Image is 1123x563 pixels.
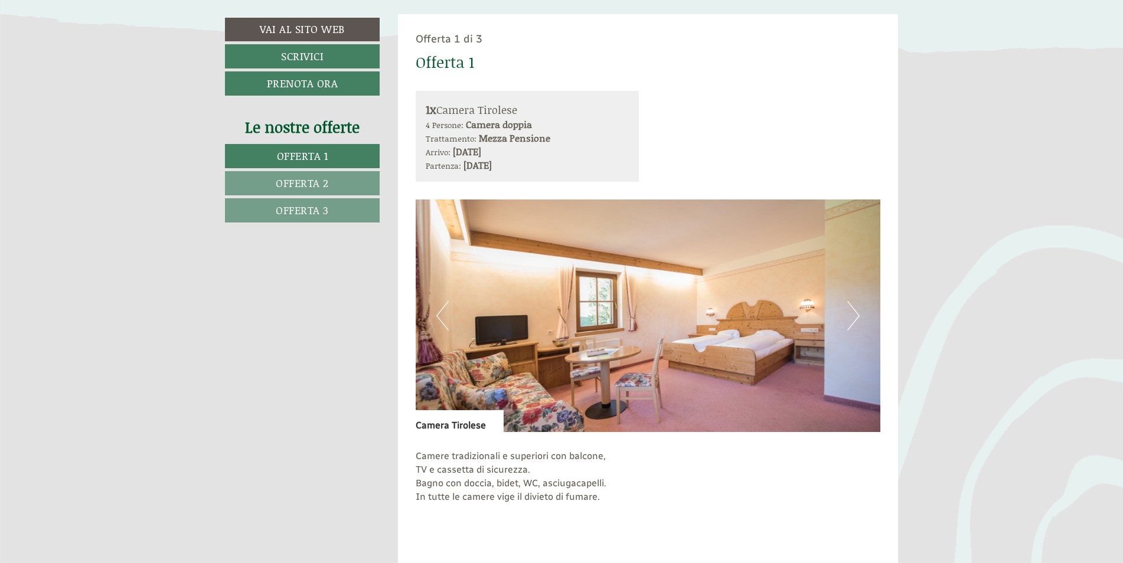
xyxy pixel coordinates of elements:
[416,32,482,45] span: Offerta 1 di 3
[225,18,380,41] a: Vai al sito web
[426,132,476,145] small: Trattamento:
[463,158,492,172] b: [DATE]
[426,146,450,158] small: Arrivo:
[277,148,328,163] span: Offerta 1
[276,202,329,218] span: Offerta 3
[479,131,550,145] b: Mezza Pensione
[416,450,881,517] p: Camere tradizionali e superiori con balcone, TV e cassetta di sicurezza. Bagno con doccia, bidet,...
[426,101,436,117] b: 1x
[847,301,860,330] button: Next
[466,117,532,131] b: Camera doppia
[426,119,463,131] small: 4 Persone:
[416,410,504,433] div: Camera Tirolese
[225,71,380,96] a: Prenota ora
[416,51,474,73] div: Offerta 1
[225,116,380,138] div: Le nostre offerte
[453,145,481,158] b: [DATE]
[225,44,380,68] a: Scrivici
[436,301,449,330] button: Previous
[426,159,461,172] small: Partenza:
[426,101,629,118] div: Camera Tirolese
[276,175,329,191] span: Offerta 2
[416,199,881,432] img: image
